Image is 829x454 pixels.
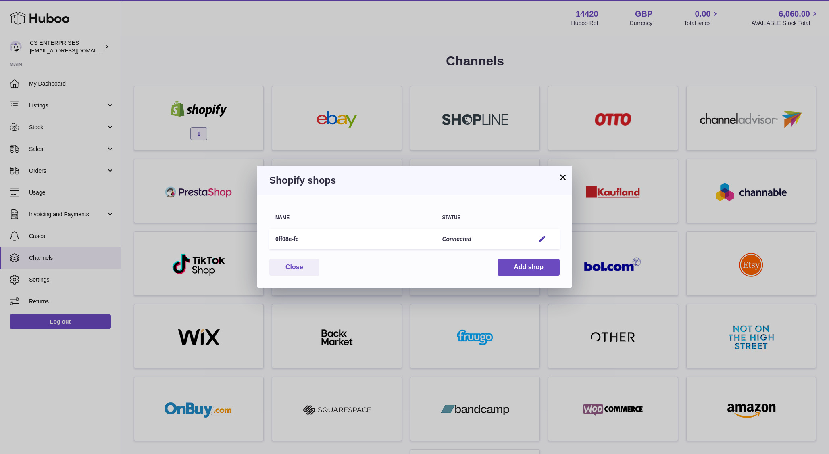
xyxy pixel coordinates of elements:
div: Name [275,215,430,220]
button: Close [269,259,319,276]
button: Add shop [498,259,560,276]
h3: Shopify shops [269,174,560,187]
td: Connected [436,229,529,249]
td: 0ff08e-fc [269,229,436,249]
button: × [558,172,568,182]
div: Status [442,215,523,220]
